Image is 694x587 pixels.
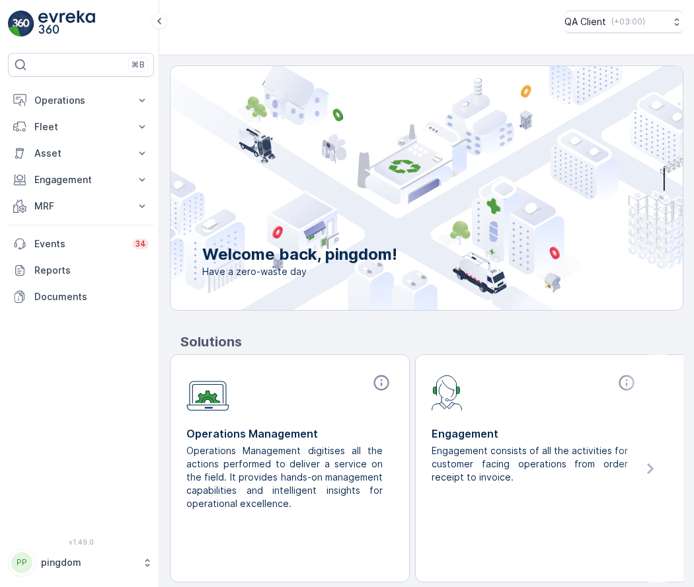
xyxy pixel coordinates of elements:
[186,373,229,411] img: module-icon
[8,87,154,114] button: Operations
[564,11,683,33] button: QA Client(+03:00)
[34,264,149,277] p: Reports
[38,11,95,37] img: logo_light-DOdMpM7g.png
[611,17,645,27] p: ( +03:00 )
[34,200,128,213] p: MRF
[432,444,628,484] p: Engagement consists of all the activities for customer facing operations from order receipt to in...
[180,332,683,352] p: Solutions
[8,231,154,257] a: Events34
[432,373,463,411] img: module-icon
[186,444,383,510] p: Operations Management digitises all the actions performed to deliver a service on the field. It p...
[8,538,154,546] span: v 1.49.0
[432,426,638,442] p: Engagement
[8,167,154,193] button: Engagement
[8,11,34,37] img: logo
[34,94,128,107] p: Operations
[34,173,128,186] p: Engagement
[8,193,154,219] button: MRF
[202,265,397,278] span: Have a zero-waste day
[8,549,154,576] button: PPpingdom
[186,426,393,442] p: Operations Management
[135,239,146,249] p: 34
[8,140,154,167] button: Asset
[564,15,606,28] p: QA Client
[8,114,154,140] button: Fleet
[11,552,32,573] div: PP
[8,257,154,284] a: Reports
[34,237,124,251] p: Events
[41,556,135,569] p: pingdom
[202,244,397,265] p: Welcome back, pingdom!
[34,290,149,303] p: Documents
[132,59,145,70] p: ⌘B
[8,284,154,310] a: Documents
[34,120,128,134] p: Fleet
[34,147,128,160] p: Asset
[111,66,683,310] img: city illustration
